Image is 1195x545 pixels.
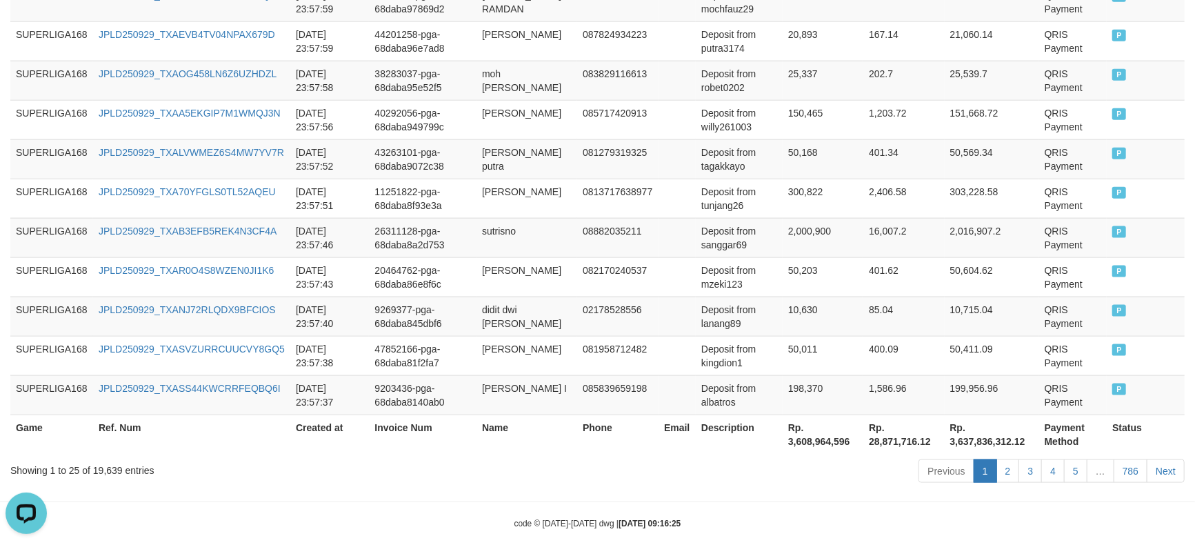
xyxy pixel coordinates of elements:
[577,179,659,218] td: 0813717638977
[99,147,284,158] a: JPLD250929_TXALVWMEZ6S4MW7YV7R
[476,375,577,415] td: [PERSON_NAME] I
[1039,375,1107,415] td: QRIS Payment
[945,100,1039,139] td: 151,668.72
[10,297,93,336] td: SUPERLIGA168
[290,257,369,297] td: [DATE] 23:57:43
[1018,459,1042,483] a: 3
[783,61,863,100] td: 25,337
[290,415,369,454] th: Created at
[369,297,476,336] td: 9269377-pga-68daba845dbf6
[290,375,369,415] td: [DATE] 23:57:37
[369,61,476,100] td: 38283037-pga-68daba95e52f5
[945,61,1039,100] td: 25,539.7
[696,415,783,454] th: Description
[659,415,696,454] th: Email
[1064,459,1087,483] a: 5
[863,415,944,454] th: Rp. 28,871,716.12
[863,257,944,297] td: 401.62
[99,344,285,355] a: JPLD250929_TXASVZURRCUUCVY8GQ5
[783,139,863,179] td: 50,168
[10,179,93,218] td: SUPERLIGA168
[945,297,1039,336] td: 10,715.04
[696,61,783,100] td: Deposit from robet0202
[577,257,659,297] td: 082170240537
[10,415,93,454] th: Game
[696,297,783,336] td: Deposit from lanang89
[863,21,944,61] td: 167.14
[10,218,93,257] td: SUPERLIGA168
[369,375,476,415] td: 9203436-pga-68daba8140ab0
[369,257,476,297] td: 20464762-pga-68daba86e8f6c
[783,179,863,218] td: 300,822
[1112,148,1126,159] span: PAID
[1039,218,1107,257] td: QRIS Payment
[476,61,577,100] td: moh [PERSON_NAME]
[1112,384,1126,395] span: PAID
[1112,30,1126,41] span: PAID
[1112,305,1126,317] span: PAID
[476,218,577,257] td: sutrisno
[577,297,659,336] td: 02178528556
[577,61,659,100] td: 083829116613
[369,21,476,61] td: 44201258-pga-68daba96e7ad8
[696,139,783,179] td: Deposit from tagakkayo
[290,297,369,336] td: [DATE] 23:57:40
[863,100,944,139] td: 1,203.72
[696,218,783,257] td: Deposit from sanggar69
[945,415,1039,454] th: Rp. 3,637,836,312.12
[290,21,369,61] td: [DATE] 23:57:59
[863,179,944,218] td: 2,406.58
[1112,108,1126,120] span: PAID
[1112,187,1126,199] span: PAID
[863,336,944,375] td: 400.09
[1039,257,1107,297] td: QRIS Payment
[476,336,577,375] td: [PERSON_NAME]
[1112,266,1126,277] span: PAID
[577,218,659,257] td: 08882035211
[99,304,276,315] a: JPLD250929_TXANJ72RLQDX9BFCIOS
[577,21,659,61] td: 087824934223
[476,297,577,336] td: didit dwi [PERSON_NAME]
[577,100,659,139] td: 085717420913
[696,179,783,218] td: Deposit from tunjang26
[10,100,93,139] td: SUPERLIGA168
[476,139,577,179] td: [PERSON_NAME] putra
[476,179,577,218] td: [PERSON_NAME]
[369,179,476,218] td: 11251822-pga-68daba8f93e3a
[99,108,281,119] a: JPLD250929_TXAA5EKGIP7M1WMQJ3N
[783,218,863,257] td: 2,000,900
[945,179,1039,218] td: 303,228.58
[10,257,93,297] td: SUPERLIGA168
[99,383,281,394] a: JPLD250929_TXASS44KWCRRFEQBQ6I
[783,336,863,375] td: 50,011
[369,139,476,179] td: 43263101-pga-68daba9072c38
[696,100,783,139] td: Deposit from willy261003
[476,100,577,139] td: [PERSON_NAME]
[696,257,783,297] td: Deposit from mzeki123
[99,186,276,197] a: JPLD250929_TXA70YFGLS0TL52AQEU
[476,415,577,454] th: Name
[863,139,944,179] td: 401.34
[10,375,93,415] td: SUPERLIGA168
[918,459,974,483] a: Previous
[290,100,369,139] td: [DATE] 23:57:56
[577,375,659,415] td: 085839659198
[577,415,659,454] th: Phone
[1039,336,1107,375] td: QRIS Payment
[99,68,277,79] a: JPLD250929_TXAOG458LN6Z6UZHDZL
[696,375,783,415] td: Deposit from albatros
[10,21,93,61] td: SUPERLIGA168
[514,519,681,528] small: code © [DATE]-[DATE] dwg |
[696,336,783,375] td: Deposit from kingdion1
[1114,459,1147,483] a: 786
[290,218,369,257] td: [DATE] 23:57:46
[783,415,863,454] th: Rp. 3,608,964,596
[863,375,944,415] td: 1,586.96
[783,375,863,415] td: 198,370
[783,297,863,336] td: 10,630
[696,21,783,61] td: Deposit from putra3174
[945,336,1039,375] td: 50,411.09
[945,218,1039,257] td: 2,016,907.2
[1039,100,1107,139] td: QRIS Payment
[974,459,997,483] a: 1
